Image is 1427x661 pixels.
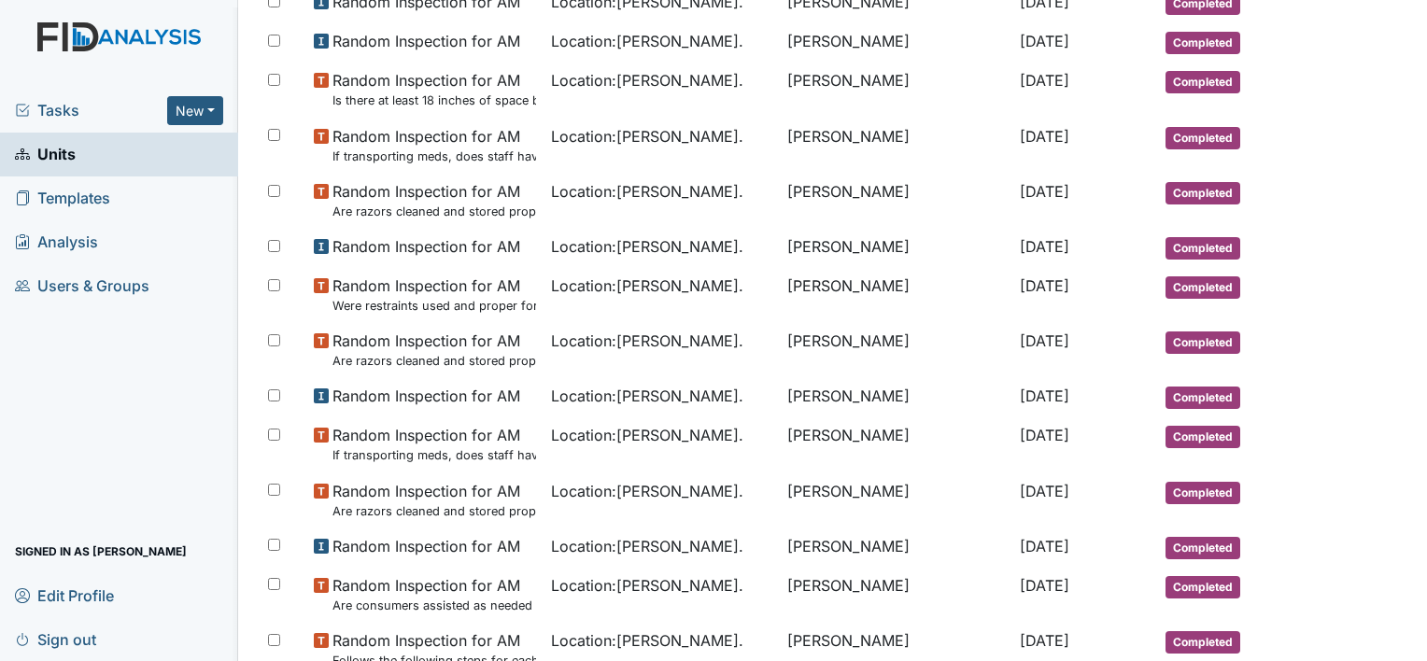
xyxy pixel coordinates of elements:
[1020,631,1069,650] span: [DATE]
[1166,387,1240,409] span: Completed
[332,235,520,258] span: Random Inspection for AM
[551,535,743,557] span: Location : [PERSON_NAME].
[551,69,743,91] span: Location : [PERSON_NAME].
[1020,32,1069,50] span: [DATE]
[551,274,743,297] span: Location : [PERSON_NAME].
[780,567,1012,622] td: [PERSON_NAME]
[332,352,536,370] small: Are razors cleaned and stored properly in the hygiene kits?
[332,502,536,520] small: Are razors cleaned and stored properly in the hygiene kits?
[1020,331,1069,350] span: [DATE]
[780,267,1012,322] td: [PERSON_NAME]
[551,574,743,597] span: Location : [PERSON_NAME].
[551,629,743,652] span: Location : [PERSON_NAME].
[15,581,114,610] span: Edit Profile
[1020,387,1069,405] span: [DATE]
[1166,331,1240,354] span: Completed
[332,203,536,220] small: Are razors cleaned and stored properly in the hygiene kits?
[332,424,536,464] span: Random Inspection for AM If transporting meds, does staff have MAR?
[1166,32,1240,54] span: Completed
[167,96,223,125] button: New
[1166,276,1240,299] span: Completed
[15,99,167,121] a: Tasks
[551,385,743,407] span: Location : [PERSON_NAME].
[15,140,76,169] span: Units
[551,30,743,52] span: Location : [PERSON_NAME].
[1166,482,1240,504] span: Completed
[1166,182,1240,204] span: Completed
[1166,576,1240,598] span: Completed
[551,180,743,203] span: Location : [PERSON_NAME].
[1020,482,1069,500] span: [DATE]
[332,180,536,220] span: Random Inspection for AM Are razors cleaned and stored properly in the hygiene kits?
[332,597,536,614] small: Are consumers assisted as needed when getting on and off the van?
[1020,127,1069,146] span: [DATE]
[332,446,536,464] small: If transporting meds, does staff have MAR?
[1020,537,1069,556] span: [DATE]
[780,377,1012,416] td: [PERSON_NAME]
[332,274,536,315] span: Random Inspection for AM Were restraints used and proper forms completed?
[1166,71,1240,93] span: Completed
[332,574,536,614] span: Random Inspection for AM Are consumers assisted as needed when getting on and off the van?
[551,235,743,258] span: Location : [PERSON_NAME].
[15,228,98,257] span: Analysis
[15,537,187,566] span: Signed in as [PERSON_NAME]
[332,30,520,52] span: Random Inspection for AM
[332,297,536,315] small: Were restraints used and proper forms completed?
[1166,426,1240,448] span: Completed
[1166,537,1240,559] span: Completed
[1020,576,1069,595] span: [DATE]
[1020,237,1069,256] span: [DATE]
[1166,237,1240,260] span: Completed
[332,330,536,370] span: Random Inspection for AM Are razors cleaned and stored properly in the hygiene kits?
[551,125,743,148] span: Location : [PERSON_NAME].
[551,424,743,446] span: Location : [PERSON_NAME].
[1020,71,1069,90] span: [DATE]
[332,148,536,165] small: If transporting meds, does staff have MAR?
[780,322,1012,377] td: [PERSON_NAME]
[1020,182,1069,201] span: [DATE]
[332,125,536,165] span: Random Inspection for AM If transporting meds, does staff have MAR?
[1020,426,1069,444] span: [DATE]
[780,118,1012,173] td: [PERSON_NAME]
[780,472,1012,527] td: [PERSON_NAME]
[780,62,1012,117] td: [PERSON_NAME]
[780,173,1012,228] td: [PERSON_NAME]
[780,228,1012,267] td: [PERSON_NAME]
[332,385,520,407] span: Random Inspection for AM
[15,184,110,213] span: Templates
[551,480,743,502] span: Location : [PERSON_NAME].
[15,625,96,654] span: Sign out
[15,272,149,301] span: Users & Groups
[332,91,536,109] small: Is there at least 18 inches of space between items stored in closets and sprinkler heads?
[1166,127,1240,149] span: Completed
[332,480,536,520] span: Random Inspection for AM Are razors cleaned and stored properly in the hygiene kits?
[780,416,1012,471] td: [PERSON_NAME]
[332,535,520,557] span: Random Inspection for AM
[551,330,743,352] span: Location : [PERSON_NAME].
[780,527,1012,567] td: [PERSON_NAME]
[1166,631,1240,654] span: Completed
[332,69,536,109] span: Random Inspection for AM Is there at least 18 inches of space between items stored in closets and...
[780,22,1012,62] td: [PERSON_NAME]
[1020,276,1069,295] span: [DATE]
